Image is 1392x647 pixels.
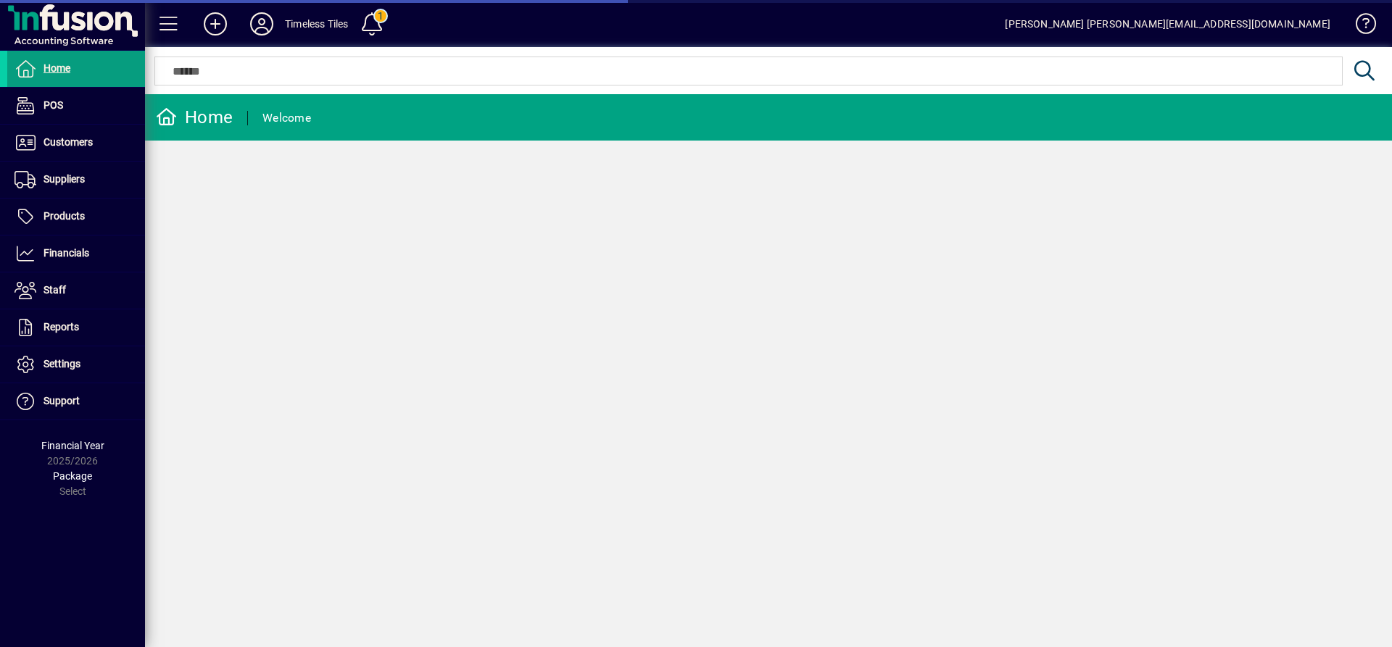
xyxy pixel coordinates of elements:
a: POS [7,88,145,124]
span: Home [43,62,70,74]
a: Suppliers [7,162,145,198]
span: POS [43,99,63,111]
span: Financials [43,247,89,259]
a: Support [7,383,145,419]
a: Knowledge Base [1345,3,1374,50]
div: Home [156,106,233,129]
span: Settings [43,358,80,370]
div: Welcome [262,107,311,130]
a: Reports [7,309,145,346]
span: Staff [43,284,66,296]
span: Customers [43,136,93,148]
button: Add [192,11,239,37]
a: Products [7,199,145,235]
div: Timeless Tiles [285,12,348,36]
a: Staff [7,272,145,309]
div: [PERSON_NAME] [PERSON_NAME][EMAIL_ADDRESS][DOMAIN_NAME] [1005,12,1330,36]
span: Suppliers [43,173,85,185]
a: Settings [7,346,145,383]
a: Customers [7,125,145,161]
span: Package [53,470,92,482]
span: Reports [43,321,79,333]
button: Profile [239,11,285,37]
span: Products [43,210,85,222]
a: Financials [7,235,145,272]
span: Financial Year [41,440,104,451]
span: Support [43,395,80,406]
